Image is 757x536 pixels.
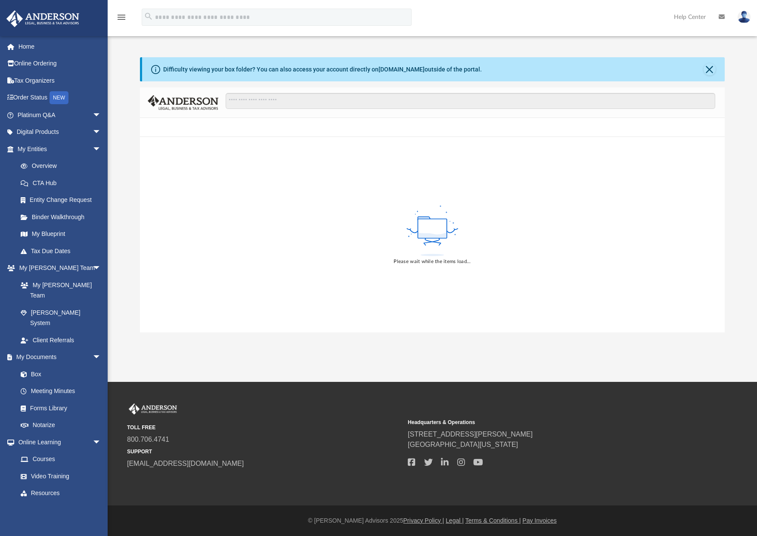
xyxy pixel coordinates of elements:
[116,16,127,22] a: menu
[127,403,179,415] img: Anderson Advisors Platinum Portal
[446,517,464,524] a: Legal |
[408,418,683,426] small: Headquarters & Operations
[6,106,114,124] a: Platinum Q&Aarrow_drop_down
[704,63,716,75] button: Close
[6,260,110,277] a: My [PERSON_NAME] Teamarrow_drop_down
[127,424,402,431] small: TOLL FREE
[408,441,518,448] a: [GEOGRAPHIC_DATA][US_STATE]
[163,65,482,74] div: Difficulty viewing your box folder? You can also access your account directly on outside of the p...
[12,417,110,434] a: Notarize
[12,485,110,502] a: Resources
[522,517,556,524] a: Pay Invoices
[127,460,244,467] a: [EMAIL_ADDRESS][DOMAIN_NAME]
[93,124,110,141] span: arrow_drop_down
[12,383,110,400] a: Meeting Minutes
[144,12,153,21] i: search
[93,502,110,519] span: arrow_drop_down
[378,66,425,73] a: [DOMAIN_NAME]
[12,242,114,260] a: Tax Due Dates
[93,349,110,366] span: arrow_drop_down
[6,124,114,141] a: Digital Productsarrow_drop_down
[403,517,444,524] a: Privacy Policy |
[6,72,114,89] a: Tax Organizers
[6,89,114,107] a: Order StatusNEW
[108,516,757,525] div: © [PERSON_NAME] Advisors 2025
[6,38,114,55] a: Home
[50,91,68,104] div: NEW
[408,431,533,438] a: [STREET_ADDRESS][PERSON_NAME]
[12,192,114,209] a: Entity Change Request
[127,436,169,443] a: 800.706.4741
[116,12,127,22] i: menu
[12,366,105,383] a: Box
[12,468,105,485] a: Video Training
[93,140,110,158] span: arrow_drop_down
[226,93,715,109] input: Search files and folders
[6,140,114,158] a: My Entitiesarrow_drop_down
[12,208,114,226] a: Binder Walkthrough
[12,158,114,175] a: Overview
[6,349,110,366] a: My Documentsarrow_drop_down
[6,502,114,519] a: Billingarrow_drop_down
[6,55,114,72] a: Online Ordering
[394,258,471,266] div: Please wait while the items load...
[12,304,110,332] a: [PERSON_NAME] System
[4,10,82,27] img: Anderson Advisors Platinum Portal
[12,332,110,349] a: Client Referrals
[465,517,521,524] a: Terms & Conditions |
[6,434,110,451] a: Online Learningarrow_drop_down
[12,400,105,417] a: Forms Library
[12,174,114,192] a: CTA Hub
[93,434,110,451] span: arrow_drop_down
[12,451,110,468] a: Courses
[93,260,110,277] span: arrow_drop_down
[12,226,110,243] a: My Blueprint
[127,448,402,455] small: SUPPORT
[738,11,751,23] img: User Pic
[93,106,110,124] span: arrow_drop_down
[12,276,105,304] a: My [PERSON_NAME] Team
